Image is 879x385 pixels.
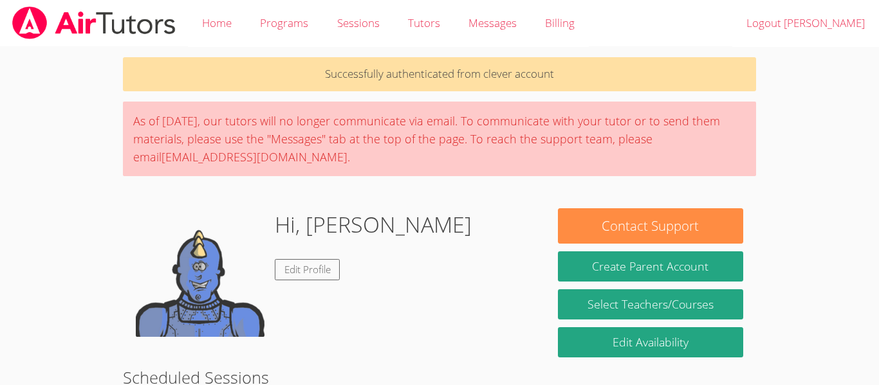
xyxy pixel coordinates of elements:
[123,57,756,91] p: Successfully authenticated from clever account
[558,289,743,319] a: Select Teachers/Courses
[275,259,340,280] a: Edit Profile
[123,102,756,176] div: As of [DATE], our tutors will no longer communicate via email. To communicate with your tutor or ...
[558,251,743,282] button: Create Parent Account
[11,6,177,39] img: airtutors_banner-c4298cdbf04f3fff15de1276eac7730deb9818008684d7c2e4769d2f7ddbe033.png
[468,15,517,30] span: Messages
[558,208,743,244] button: Contact Support
[558,327,743,357] a: Edit Availability
[136,208,264,337] img: default.png
[275,208,472,241] h1: Hi, [PERSON_NAME]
